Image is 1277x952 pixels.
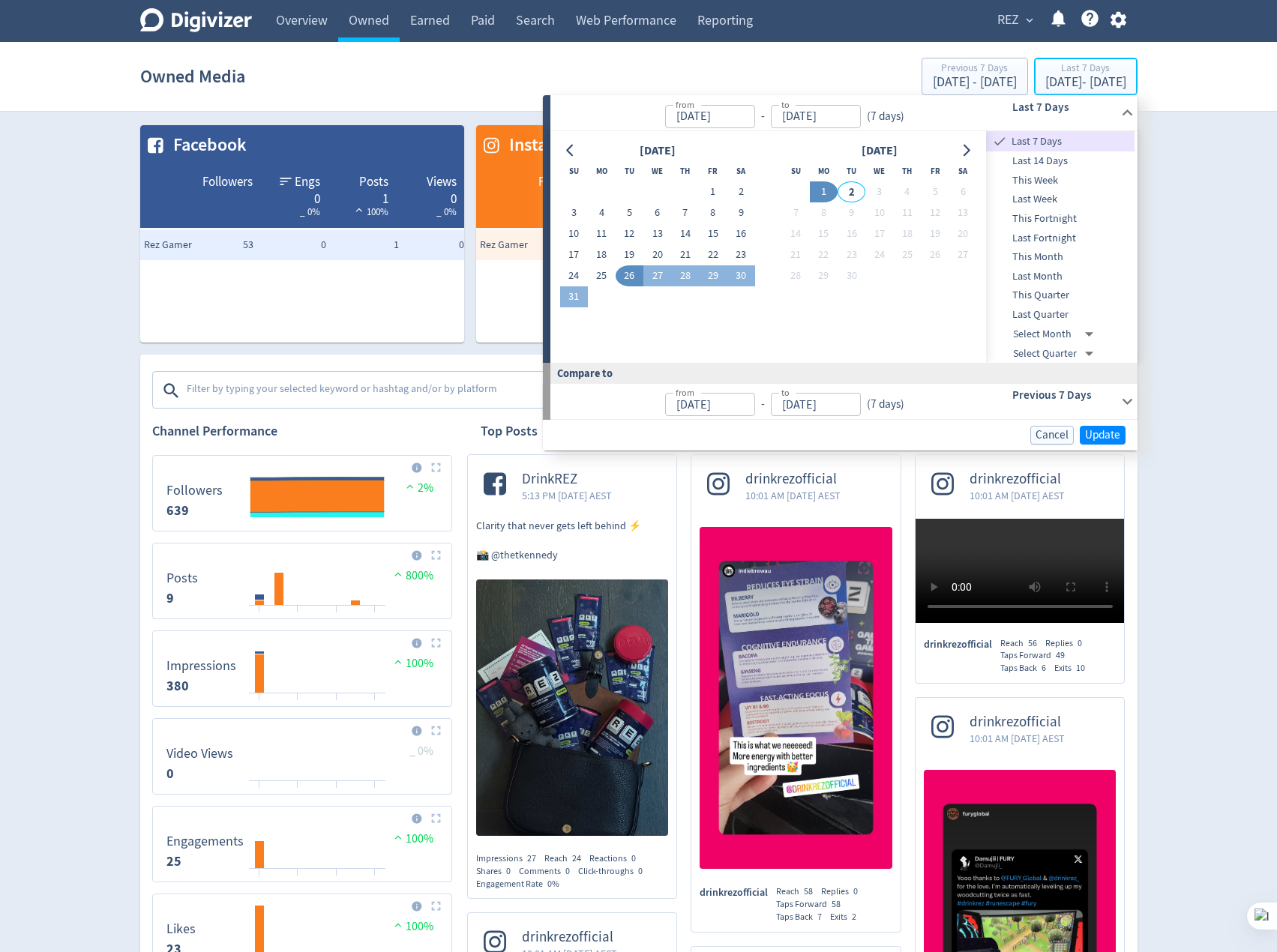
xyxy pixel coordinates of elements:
button: 23 [838,244,865,265]
span: REZ [997,8,1019,32]
button: 22 [699,244,727,265]
button: Previous 7 Days[DATE] - [DATE] [922,58,1028,95]
button: 2 [727,181,755,202]
span: Update [1085,430,1120,441]
button: Go to next month [955,140,977,161]
button: 24 [560,265,588,286]
button: 7 [782,202,810,223]
button: 27 [949,244,977,265]
button: 12 [616,223,643,244]
button: 8 [810,202,838,223]
button: 2 [838,181,865,202]
label: from [676,386,694,399]
div: Select Month [1013,325,1099,344]
button: 9 [727,202,755,223]
button: 3 [865,181,893,202]
nav: presets [986,131,1135,363]
span: Last Fortnight [986,230,1135,247]
button: 17 [560,244,588,265]
th: Wednesday [865,160,893,181]
th: Wednesday [643,160,671,181]
button: 26 [616,265,643,286]
span: This Fortnight [986,211,1135,227]
button: 1 [699,181,727,202]
th: Sunday [782,160,810,181]
div: from-to(7 days)Previous 7 Days [550,384,1138,420]
img: Placeholder [431,463,441,472]
label: to [781,386,790,399]
button: 29 [810,265,838,286]
div: This Fortnight [986,209,1135,229]
button: 25 [893,244,921,265]
button: 3 [560,202,588,223]
button: 5 [616,202,643,223]
span: Last 7 Days [1009,133,1135,150]
div: - [755,108,771,125]
button: 16 [727,223,755,244]
div: [DATE] [635,141,680,161]
button: 17 [865,223,893,244]
span: Cancel [1036,430,1069,441]
th: Saturday [949,160,977,181]
h6: Previous 7 Days [1012,386,1115,404]
th: Friday [921,160,949,181]
button: 11 [893,202,921,223]
button: 10 [865,202,893,223]
button: 26 [921,244,949,265]
div: This Month [986,247,1135,267]
th: Thursday [893,160,921,181]
button: 4 [588,202,616,223]
button: 22 [810,244,838,265]
th: Monday [810,160,838,181]
button: 15 [699,223,727,244]
button: 21 [671,244,699,265]
th: Sunday [560,160,588,181]
button: 29 [699,265,727,286]
button: 18 [893,223,921,244]
div: Last Week [986,190,1135,209]
button: 19 [921,223,949,244]
button: 20 [949,223,977,244]
button: 24 [865,244,893,265]
button: Last 7 Days[DATE]- [DATE] [1034,58,1138,95]
button: 20 [643,244,671,265]
button: 5 [921,181,949,202]
span: This Quarter [986,287,1135,304]
button: 25 [588,265,616,286]
div: Last 14 Days [986,151,1135,171]
button: 12 [921,202,949,223]
th: Tuesday [838,160,865,181]
button: 13 [643,223,671,244]
div: Last 7 Days [986,131,1135,151]
button: 9 [838,202,865,223]
button: 15 [810,223,838,244]
div: This Quarter [986,286,1135,305]
span: This Week [986,172,1135,189]
img: Placeholder [431,726,441,735]
div: Last Month [986,267,1135,286]
button: 13 [949,202,977,223]
button: Go to previous month [560,140,582,161]
div: from-to(7 days)Last 7 Days [550,95,1138,131]
img: Placeholder [431,813,441,823]
div: Select Quarter [1013,344,1099,364]
h1: Owned Media [140,52,245,100]
button: 30 [727,265,755,286]
button: 8 [699,202,727,223]
div: ( 7 days ) [861,396,904,413]
div: Last Quarter [986,305,1135,325]
button: 19 [616,244,643,265]
div: - [755,396,771,413]
div: [DATE] - [DATE] [933,76,1017,89]
div: Last Fortnight [986,229,1135,248]
button: 14 [671,223,699,244]
button: 16 [838,223,865,244]
img: Placeholder [431,901,441,911]
button: 6 [949,181,977,202]
div: Last 7 Days [1045,63,1126,76]
th: Saturday [727,160,755,181]
button: 28 [782,265,810,286]
label: from [676,98,694,111]
button: 30 [838,265,865,286]
button: 6 [643,202,671,223]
